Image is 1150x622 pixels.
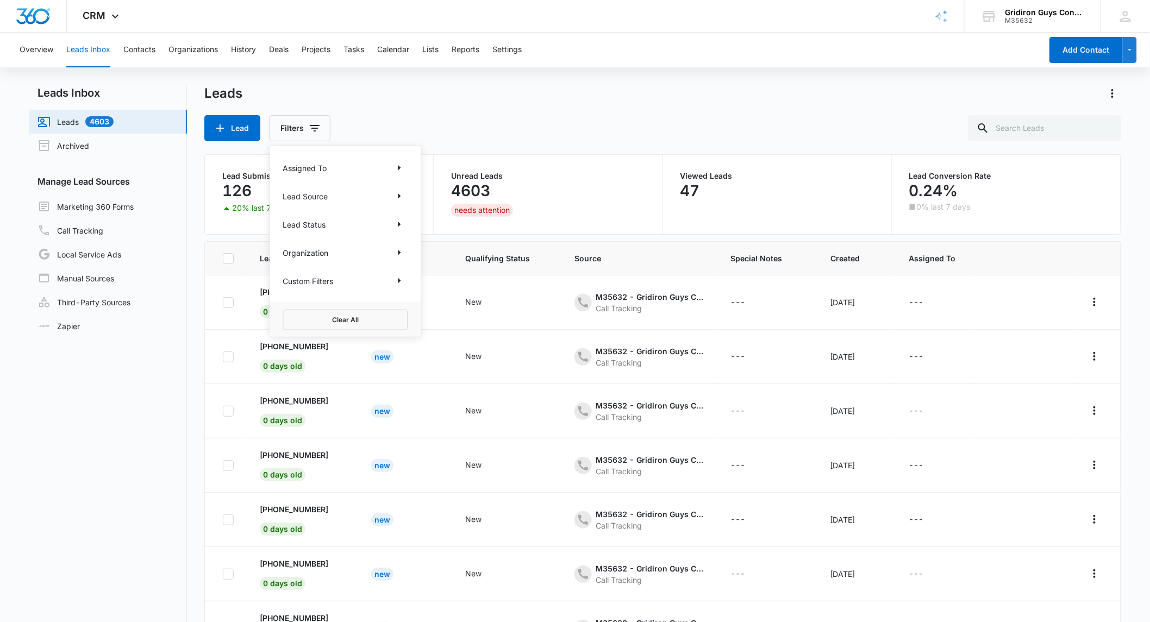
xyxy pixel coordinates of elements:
[1040,566,1055,581] button: Call
[1040,403,1055,418] button: Call
[260,449,328,461] p: [PHONE_NUMBER]
[29,85,187,101] h2: Leads Inbox
[1086,511,1103,528] button: Actions
[731,513,765,526] div: - - Select to Edit Field
[377,33,409,67] button: Calendar
[371,406,393,416] a: New
[1040,457,1055,472] button: Call
[37,115,114,128] a: Leads4603
[731,459,746,472] div: ---
[596,303,705,314] div: Call Tracking
[731,253,804,264] span: Special Notes
[37,321,80,332] a: Zapier
[1001,511,1016,526] button: Archive
[909,513,943,526] div: - - Select to Edit Field
[917,203,971,211] p: 0% last 7 days
[909,568,923,581] div: ---
[596,291,705,303] div: M35632 - Gridiron Guys Construction - Ads
[1040,511,1055,526] button: Call
[465,568,501,581] div: - - Select to Edit Field
[909,459,943,472] div: - - Select to Edit Field
[982,348,997,363] button: Add as Contact
[260,468,305,481] span: 0 days old
[260,395,328,406] p: [PHONE_NUMBER]
[909,405,943,418] div: - - Select to Edit Field
[465,350,482,362] div: New
[982,403,997,418] button: Add as Contact
[260,523,305,536] span: 0 days old
[982,457,997,472] button: Add as Contact
[731,296,746,309] div: ---
[260,253,345,264] span: Lead Name
[260,504,345,533] a: [PHONE_NUMBER]0 days old
[465,296,482,307] div: New
[465,350,501,363] div: - - Select to Edit Field
[731,568,765,581] div: - - Select to Edit Field
[269,33,289,67] button: Deals
[830,351,883,362] div: [DATE]
[465,513,501,526] div: - - Select to Edit Field
[283,162,327,173] p: Assigned To
[1086,402,1103,419] button: Actions
[830,460,883,471] div: [DATE]
[1001,348,1016,363] button: Archive
[260,360,305,373] span: 0 days old
[168,33,218,67] button: Organizations
[1040,300,1055,310] a: Call
[391,272,408,290] button: Show Custom Filters filters
[596,466,705,477] div: Call Tracking
[465,296,501,309] div: - - Select to Edit Field
[1049,37,1123,63] button: Add Contact
[465,405,482,416] div: New
[968,115,1121,141] input: Search Leads
[1086,456,1103,474] button: Actions
[260,504,328,515] p: [PHONE_NUMBER]
[465,405,501,418] div: - - Select to Edit Field
[204,115,260,141] button: Lead
[465,253,548,264] span: Qualifying Status
[909,296,943,309] div: - - Select to Edit Field
[465,459,482,470] div: New
[231,33,256,67] button: History
[222,172,416,180] p: Lead Submissions this Week
[371,569,393,579] a: New
[731,568,746,581] div: ---
[1086,293,1103,311] button: Actions
[283,190,328,202] p: Lead Source
[343,33,364,67] button: Tasks
[1001,294,1016,309] button: Archive
[37,272,114,285] a: Manual Sources
[391,187,408,205] button: Show Lead Source filters
[37,139,89,152] a: Archived
[37,224,103,237] a: Call Tracking
[371,515,393,524] a: New
[680,172,874,180] p: Viewed Leads
[731,513,746,526] div: ---
[283,310,408,330] button: Clear All
[391,244,408,261] button: Show Organization filters
[452,33,479,67] button: Reports
[371,459,393,472] div: New
[260,305,305,318] span: 0 days old
[596,520,705,531] div: Call Tracking
[465,513,482,525] div: New
[596,411,705,423] div: Call Tracking
[451,204,513,217] div: needs attention
[830,253,883,264] span: Created
[260,341,328,352] p: [PHONE_NUMBER]
[574,253,705,264] span: Source
[909,182,958,199] p: 0.24%
[731,350,765,363] div: - - Select to Edit Field
[596,574,705,586] div: Call Tracking
[982,511,997,526] button: Add as Contact
[260,577,305,590] span: 0 days old
[465,459,501,472] div: - - Select to Edit Field
[492,33,522,67] button: Settings
[260,286,345,316] a: [PHONE_NUMBER]0 days old
[596,454,705,466] div: M35632 - Gridiron Guys Construction - Content
[260,414,305,427] span: 0 days old
[680,182,700,199] p: 47
[391,216,408,233] button: Show Lead Status filters
[830,514,883,525] div: [DATE]
[909,253,955,264] span: Assigned To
